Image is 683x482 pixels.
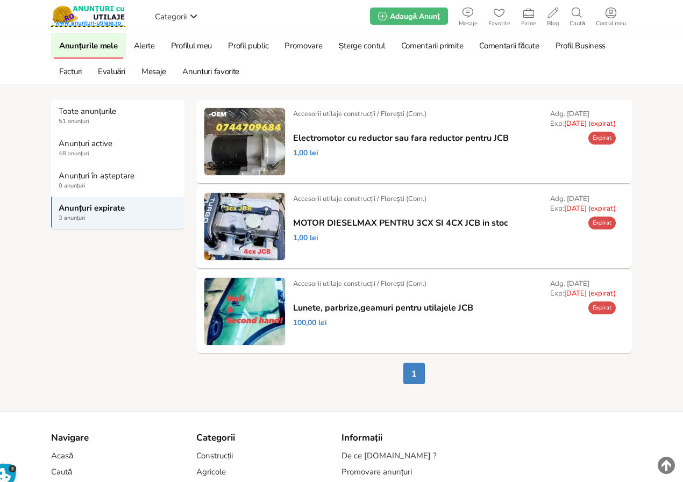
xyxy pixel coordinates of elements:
[474,33,544,59] a: Comentarii făcute
[293,194,426,204] div: Accesorii utilaje construcții / Floreşti (Com.)
[293,133,509,143] a: Electromotor cu reductor sau fara reductor pentru JCB
[483,20,516,27] span: Favorite
[51,5,125,27] img: Anunturi-Utilaje.RO
[564,289,616,298] span: [DATE] (expirat)
[59,117,178,126] span: 51 anunțuri
[93,59,131,84] a: Evaluări
[453,20,483,27] span: Mesaje
[293,318,327,328] span: 100,00 lei
[51,451,73,461] a: Acasă
[293,279,426,289] div: Accesorii utilaje construcții / Floreşti (Com.)
[293,218,508,228] a: MOTOR DIESELMAX PENTRU 3CX SI 4CX JCB in stoc
[59,203,178,213] strong: Anunțuri expirate
[658,457,675,474] img: scroll-to-top.png
[564,204,616,213] span: [DATE] (expirat)
[293,303,473,313] a: Lunete, parbrize,geamuri pentru utilajele JCB
[333,33,390,59] a: Șterge contul
[59,139,178,148] strong: Anunțuri active
[223,33,274,59] a: Profil public
[370,8,447,25] a: Adaugă Anunț
[593,304,611,312] span: Expirat
[341,433,476,443] div: Informații
[550,194,616,213] div: Adg. [DATE] Exp:
[51,100,184,132] a: Toate anunțurile 51 anunțuri
[542,5,564,27] a: Blog
[196,467,226,477] a: Agricole
[341,467,412,477] a: Promovare anunțuri
[196,451,233,461] a: Construcții
[59,214,178,222] span: 3 anunțuri
[9,465,17,473] span: 3
[129,33,160,59] a: Alerte
[542,20,564,27] span: Blog
[59,182,178,190] span: 0 anunțuri
[155,11,187,22] span: Categorii
[516,5,542,27] a: Firme
[403,363,425,384] span: 1
[564,119,616,128] span: [DATE] (expirat)
[453,5,483,27] a: Mesaje
[196,433,331,443] div: Categorii
[54,59,87,84] a: Facturi
[293,148,318,158] span: 1,00 lei
[166,33,217,59] a: Profilul meu
[593,219,611,227] span: Expirat
[177,59,245,84] a: Anunțuri favorite
[204,193,285,260] img: MOTOR DIESELMAX PENTRU 3CX SI 4CX JCB in stoc
[51,132,184,164] a: Anunțuri active 48 anunțuri
[293,109,426,119] div: Accesorii utilaje construcții / Floreşti (Com.)
[51,433,186,443] div: Navigare
[152,8,201,24] a: Categorii
[564,5,590,27] a: Caută
[483,5,516,27] a: Favorite
[204,108,285,175] img: Electromotor cu reductor sau fara reductor pentru JCB
[550,33,611,59] a: Profil Business
[59,149,178,158] span: 48 anunțuri
[550,279,616,298] div: Adg. [DATE] Exp:
[516,20,542,27] span: Firme
[564,20,590,27] span: Caută
[396,33,469,59] a: Comentarii primite
[59,106,178,116] strong: Toate anunțurile
[51,467,72,477] a: Caută
[51,164,184,197] a: Anunțuri în așteptare 0 anunțuri
[136,59,172,84] a: Mesaje
[204,278,285,345] img: Lunete, parbrize,geamuri pentru utilajele JCB
[390,11,439,21] span: Adaugă Anunț
[550,109,616,128] div: Adg. [DATE] Exp:
[59,171,178,181] strong: Anunțuri în așteptare
[593,134,611,142] span: Expirat
[54,33,123,59] a: Anunțurile mele
[590,5,631,27] a: Contul meu
[279,33,328,59] a: Promovare
[293,233,318,243] span: 1,00 lei
[51,197,184,229] a: Anunțuri expirate 3 anunțuri
[590,20,631,27] span: Contul meu
[341,451,437,461] a: De ce [DOMAIN_NAME] ?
